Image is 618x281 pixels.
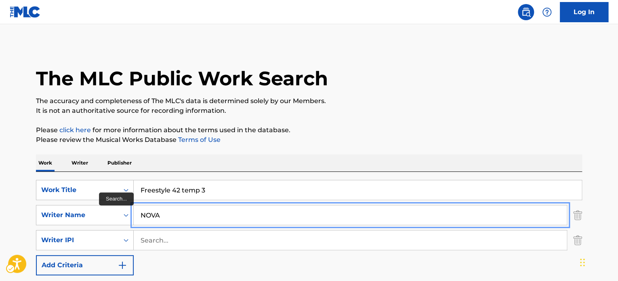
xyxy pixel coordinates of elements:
a: Terms of Use [177,136,221,144]
div: Writer Name [41,210,114,220]
p: Publisher [105,154,134,171]
input: Search... [134,230,567,250]
p: Please review the Musical Works Database [36,135,582,145]
img: Delete Criterion [573,230,582,250]
p: It is not an authoritative source for recording information. [36,106,582,116]
a: Log In [560,2,608,22]
div: Chat Widget [578,242,618,281]
img: MLC Logo [10,6,41,18]
div: Work Title [41,185,114,195]
div: Writer IPI [41,235,114,245]
iframe: Hubspot Iframe [578,242,618,281]
input: Search... [134,180,582,200]
button: Add Criteria [36,255,134,275]
img: 9d2ae6d4665cec9f34b9.svg [118,260,127,270]
img: help [542,7,552,17]
img: Delete Criterion [573,205,582,225]
input: Search... [134,205,567,225]
a: click here [59,126,91,134]
p: The accuracy and completeness of The MLC's data is determined solely by our Members. [36,96,582,106]
p: Writer [69,154,90,171]
h1: The MLC Public Work Search [36,66,328,91]
p: Work [36,154,55,171]
img: search [521,7,531,17]
p: Please for more information about the terms used in the database. [36,125,582,135]
div: Drag [580,250,585,275]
